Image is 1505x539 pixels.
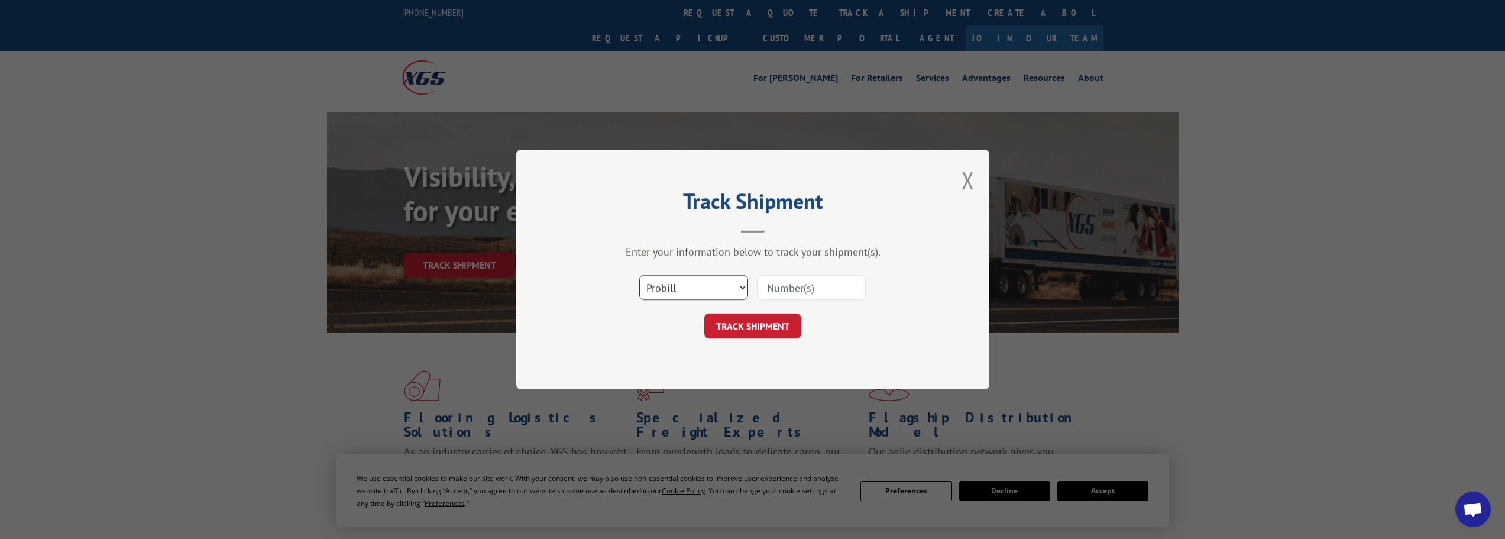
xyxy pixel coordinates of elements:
[962,164,975,196] button: Close modal
[1455,492,1491,527] div: Open chat
[757,275,866,300] input: Number(s)
[575,193,930,215] h2: Track Shipment
[575,245,930,259] div: Enter your information below to track your shipment(s).
[704,314,801,338] button: TRACK SHIPMENT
